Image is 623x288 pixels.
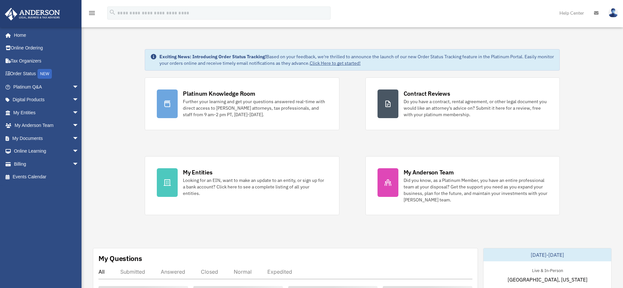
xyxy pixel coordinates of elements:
a: Click Here to get started! [310,60,361,66]
a: Online Ordering [5,42,89,55]
a: My Entities Looking for an EIN, want to make an update to an entity, or sign up for a bank accoun... [145,156,339,215]
div: My Questions [98,254,142,263]
span: arrow_drop_down [72,106,85,119]
div: My Anderson Team [404,168,454,176]
a: My Anderson Team Did you know, as a Platinum Member, you have an entire professional team at your... [365,156,560,215]
span: arrow_drop_down [72,93,85,107]
strong: Exciting News: Introducing Order Status Tracking! [159,54,266,60]
div: Looking for an EIN, want to make an update to an entity, or sign up for a bank account? Click her... [183,177,327,197]
div: Further your learning and get your questions answered real-time with direct access to [PERSON_NAM... [183,98,327,118]
div: Contract Reviews [404,89,450,98]
div: All [98,268,105,275]
img: Anderson Advisors Platinum Portal [3,8,62,21]
div: Answered [161,268,185,275]
a: Tax Organizers [5,54,89,67]
div: Expedited [267,268,292,275]
a: Billingarrow_drop_down [5,158,89,171]
span: [GEOGRAPHIC_DATA], [US_STATE] [508,276,587,283]
a: Home [5,29,85,42]
div: Closed [201,268,218,275]
div: [DATE]-[DATE] [483,248,611,261]
a: Platinum Knowledge Room Further your learning and get your questions answered real-time with dire... [145,77,339,130]
div: Do you have a contract, rental agreement, or other legal document you would like an attorney's ad... [404,98,548,118]
img: User Pic [608,8,618,18]
div: Based on your feedback, we're thrilled to announce the launch of our new Order Status Tracking fe... [159,53,554,66]
a: Events Calendar [5,171,89,184]
i: search [109,9,116,16]
div: Did you know, as a Platinum Member, you have an entire professional team at your disposal? Get th... [404,177,548,203]
span: arrow_drop_down [72,80,85,94]
a: My Entitiesarrow_drop_down [5,106,89,119]
a: Online Learningarrow_drop_down [5,145,89,158]
div: My Entities [183,168,212,176]
div: Live & In-Person [527,267,568,273]
div: Submitted [120,268,145,275]
a: Digital Productsarrow_drop_down [5,93,89,106]
div: Normal [234,268,252,275]
span: arrow_drop_down [72,145,85,158]
div: NEW [37,69,52,79]
a: menu [88,11,96,17]
a: My Anderson Teamarrow_drop_down [5,119,89,132]
i: menu [88,9,96,17]
div: Platinum Knowledge Room [183,89,255,98]
span: arrow_drop_down [72,132,85,145]
span: arrow_drop_down [72,119,85,132]
a: Contract Reviews Do you have a contract, rental agreement, or other legal document you would like... [365,77,560,130]
a: Order StatusNEW [5,67,89,81]
a: Platinum Q&Aarrow_drop_down [5,80,89,93]
a: My Documentsarrow_drop_down [5,132,89,145]
span: arrow_drop_down [72,158,85,171]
